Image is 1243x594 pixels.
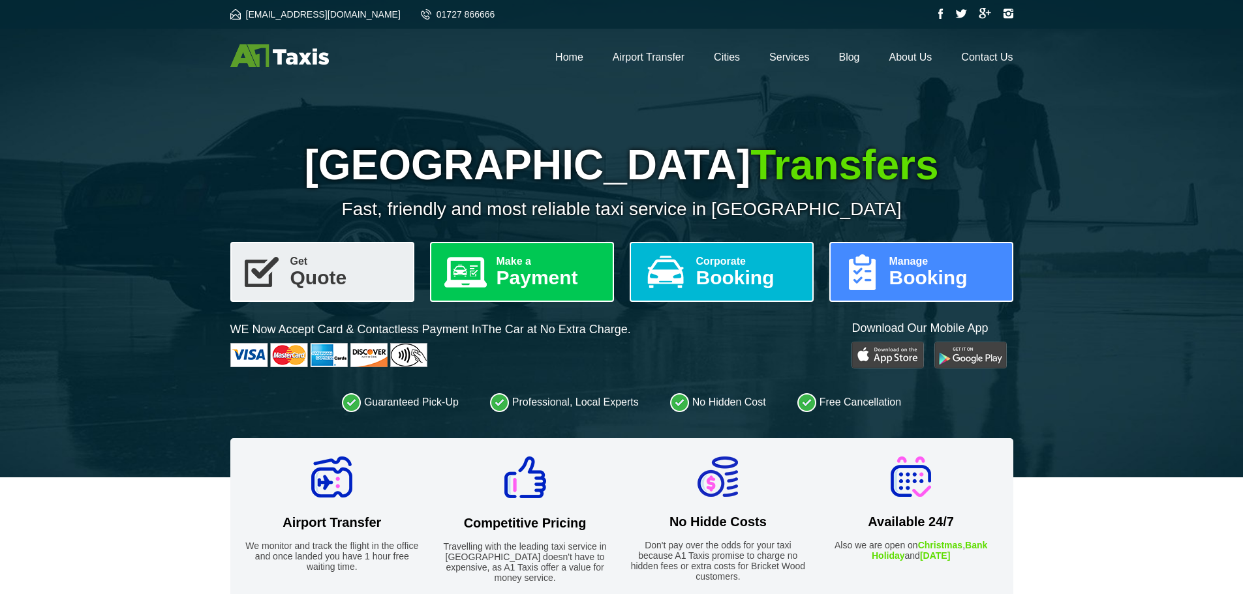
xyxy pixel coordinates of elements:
img: No Hidde Costs Icon [698,456,738,497]
img: Google Plus [979,8,991,19]
li: Guaranteed Pick-Up [342,393,459,412]
span: Corporate [696,256,802,267]
h2: Airport Transfer [243,515,422,530]
a: Make aPayment [430,242,614,302]
a: About Us [889,52,932,63]
strong: Bank Holiday [872,540,987,561]
img: Available 24/7 Icon [891,456,931,497]
p: WE Now Accept Card & Contactless Payment In [230,321,631,338]
a: Services [769,52,809,63]
p: We monitor and track the flight in the office and once landed you have 1 hour free waiting time. [243,541,422,572]
h2: Competitive Pricing [436,516,614,531]
p: Also we are open on , and [822,540,1000,561]
a: Home [555,52,583,63]
span: Manage [889,256,1002,267]
p: Download Our Mobile App [852,320,1013,336]
li: Free Cancellation [797,393,901,412]
li: No Hidden Cost [670,393,766,412]
p: Fast, friendly and most reliable taxi service in [GEOGRAPHIC_DATA] [230,199,1013,220]
li: Professional, Local Experts [490,393,639,412]
a: Contact Us [961,52,1013,63]
strong: [DATE] [920,550,950,561]
span: The Car at No Extra Charge. [482,323,631,336]
img: Instagram [1003,8,1013,19]
a: CorporateBooking [630,242,814,302]
img: Google Play [934,342,1007,368]
p: Travelling with the leading taxi service in [GEOGRAPHIC_DATA] doesn't have to expensive, as A1 Ta... [436,541,614,583]
img: Facebook [938,8,944,19]
a: Blog [838,52,859,63]
strong: Christmas [918,540,962,550]
a: ManageBooking [829,242,1013,302]
img: Play Store [852,342,924,368]
h1: [GEOGRAPHIC_DATA] [230,141,1013,189]
img: Airport Transfer Icon [311,456,352,497]
p: Don't pay over the odds for your taxi because A1 Taxis promise to charge no hidden fees or extra ... [629,540,807,582]
a: [EMAIL_ADDRESS][DOMAIN_NAME] [230,9,401,20]
a: Airport Transfer [613,52,684,63]
h2: Available 24/7 [822,514,1000,529]
span: Make a [497,256,602,267]
a: Cities [714,52,740,63]
img: Competitive Pricing Icon [504,456,546,498]
span: Get [290,256,403,267]
img: A1 Taxis St Albans LTD [230,44,329,67]
a: GetQuote [230,242,414,302]
h2: No Hidde Costs [629,514,807,529]
img: Cards [230,343,427,367]
span: Transfers [750,141,938,188]
a: 01727 866666 [421,9,495,20]
img: Twitter [955,9,967,18]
